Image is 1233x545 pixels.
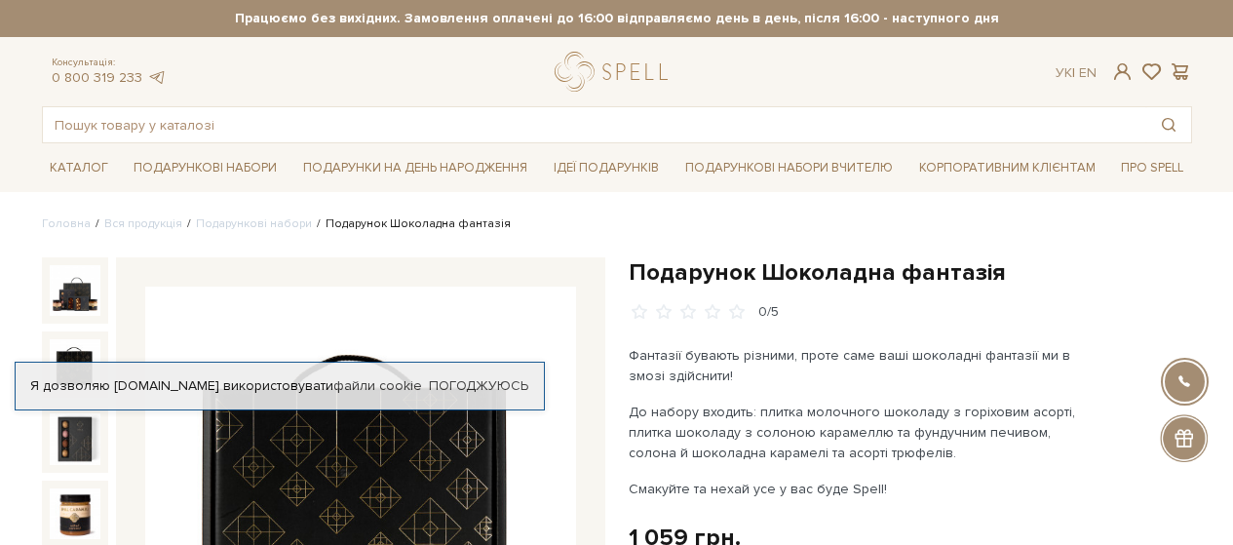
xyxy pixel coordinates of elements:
img: Подарунок Шоколадна фантазія [50,488,100,539]
div: Я дозволяю [DOMAIN_NAME] використовувати [16,377,544,395]
a: 0 800 319 233 [52,69,142,86]
p: Смакуйте та нехай усе у вас буде Spell! [629,479,1086,499]
a: Погоджуюсь [429,377,528,395]
img: Подарунок Шоколадна фантазія [50,413,100,464]
a: Подарункові набори [196,216,312,231]
li: Подарунок Шоколадна фантазія [312,215,511,233]
a: Вся продукція [104,216,182,231]
a: Каталог [42,153,116,183]
a: Головна [42,216,91,231]
div: Ук [1056,64,1097,82]
a: En [1079,64,1097,81]
span: Консультація: [52,57,167,69]
a: файли cookie [333,377,422,394]
h1: Подарунок Шоколадна фантазія [629,257,1192,288]
p: Фантазії бувають різними, проте саме ваші шоколадні фантазії ми в змозі здійснити! [629,345,1086,386]
a: Корпоративним клієнтам [911,153,1103,183]
a: Ідеї подарунків [546,153,667,183]
div: 0/5 [758,303,779,322]
a: Подарункові набори [126,153,285,183]
img: Подарунок Шоколадна фантазія [50,339,100,390]
a: telegram [147,69,167,86]
img: Подарунок Шоколадна фантазія [50,265,100,316]
a: Подарункові набори Вчителю [677,151,901,184]
input: Пошук товару у каталозі [43,107,1146,142]
a: Про Spell [1113,153,1191,183]
button: Пошук товару у каталозі [1146,107,1191,142]
span: | [1072,64,1075,81]
a: Подарунки на День народження [295,153,535,183]
a: logo [555,52,676,92]
p: До набору входить: плитка молочного шоколаду з горіховим асорті, плитка шоколаду з солоною караме... [629,402,1086,463]
strong: Працюємо без вихідних. Замовлення оплачені до 16:00 відправляємо день в день, після 16:00 - насту... [42,10,1192,27]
